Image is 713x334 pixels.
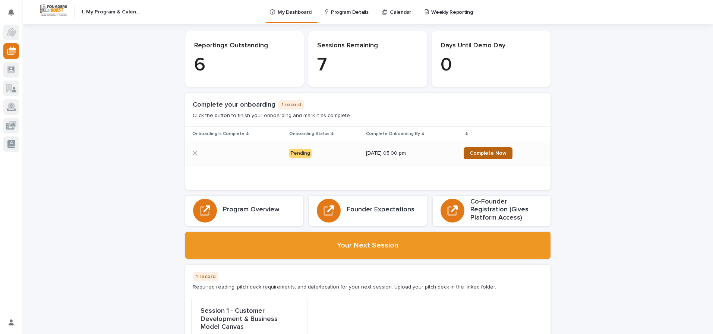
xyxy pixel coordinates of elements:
[193,113,351,119] p: Click the button to finish your onboarding and mark it as complete.
[194,42,295,50] p: Reportings Outstanding
[433,196,550,226] a: Co-Founder Registration (Gives Platform Access)
[81,9,142,15] h2: 1. My Program & Calendar
[193,284,496,290] p: Required reading, pitch deck requirements, and date/location for your next session. Upload your p...
[193,272,218,281] p: 1 record
[223,206,280,214] h3: Program Overview
[185,196,303,226] a: Program Overview
[289,130,329,138] p: Onboarding Status
[441,54,542,76] p: 0
[464,147,512,159] a: Complete Now
[193,101,275,109] h1: Complete your onboarding
[278,100,304,110] p: 1 record
[9,9,19,21] div: Notifications
[185,141,550,165] tr: Pending[DATE] 05:00 pmComplete Now
[317,54,418,76] p: 7
[366,130,420,138] p: Complete Onboarding By
[39,3,68,17] img: Workspace Logo
[3,4,19,20] button: Notifications
[194,54,295,76] p: 6
[337,241,398,250] h2: Your Next Session
[441,42,542,50] p: Days Until Demo Day
[317,42,418,50] p: Sessions Remaining
[366,150,458,157] p: [DATE] 05:00 pm
[470,151,507,156] span: Complete Now
[309,196,427,226] a: Founder Expectations
[201,307,299,331] p: Session 1 - Customer Development & Business Model Canvas
[192,130,244,138] p: Onboarding Is Complete
[289,149,312,158] div: Pending
[470,198,543,222] h3: Co-Founder Registration (Gives Platform Access)
[347,206,414,214] h3: Founder Expectations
